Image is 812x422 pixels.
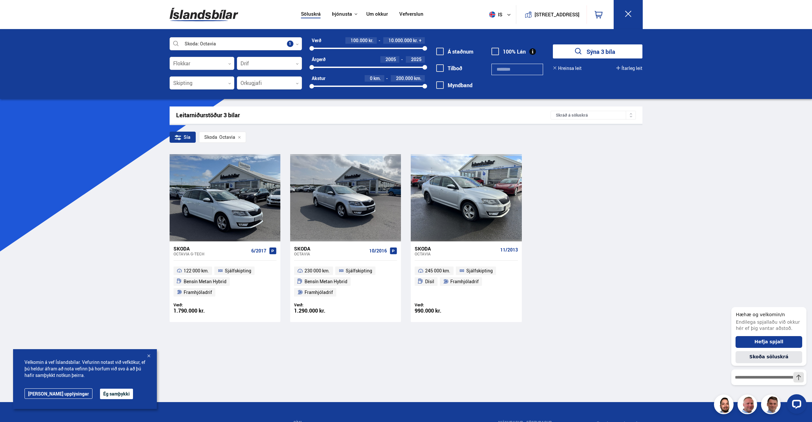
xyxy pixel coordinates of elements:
span: 122 000 km. [184,267,209,275]
div: 990.000 kr. [415,308,466,314]
img: svg+xml;base64,PHN2ZyB4bWxucz0iaHR0cDovL3d3dy53My5vcmcvMjAwMC9zdmciIHdpZHRoPSI1MTIiIGhlaWdodD0iNT... [489,11,495,18]
span: 10.000.000 [389,37,412,43]
a: [PERSON_NAME] upplýsingar [25,388,92,399]
label: Á staðnum [436,49,473,55]
div: Verð [312,38,321,43]
div: Leitarniðurstöður 3 bílar [176,112,551,119]
span: 100.000 [351,37,368,43]
img: nhp88E3Fdnt1Opn2.png [715,396,735,415]
button: is [487,5,516,24]
span: 10/2016 [369,248,387,253]
label: Tilboð [436,65,462,71]
div: Skráð á söluskrá [551,111,636,120]
label: 100% Lán [491,49,526,55]
div: Skoda [415,246,497,252]
img: G0Ugv5HjCgRt.svg [170,4,238,25]
button: Hreinsa leit [553,66,582,71]
a: Vefverslun [399,11,423,18]
span: 230 000 km. [305,267,330,275]
span: 11/2013 [500,247,518,252]
a: Skoda Octavia 10/2016 230 000 km. Sjálfskipting Bensín Metan Hybrid Framhjóladrif Verð: 1.290.000... [290,241,401,322]
div: Akstur [312,76,325,81]
div: Verð: [294,302,346,307]
div: 1.790.000 kr. [174,308,225,314]
a: Söluskrá [301,11,321,18]
span: Dísil [425,278,434,285]
span: 245 000 km. [425,267,450,275]
div: Skoda [174,246,249,252]
span: Octavia [204,135,235,140]
span: km. [373,76,381,81]
div: Verð: [174,302,225,307]
span: Sjálfskipting [225,267,251,275]
a: Skoda Octavia G-TECH 6/2017 122 000 km. Sjálfskipting Bensín Metan Hybrid Framhjóladrif Verð: 1.7... [170,241,280,322]
span: kr. [413,38,418,43]
div: Skoda [204,135,217,140]
iframe: LiveChat chat widget [726,295,809,419]
div: Verð: [415,302,466,307]
span: Bensín Metan Hybrid [305,278,347,285]
div: 1.290.000 kr. [294,308,346,314]
a: [STREET_ADDRESS] [520,5,583,24]
span: 0 [370,75,373,81]
span: Bensín Metan Hybrid [184,278,226,285]
button: [STREET_ADDRESS] [537,12,577,17]
span: Sjálfskipting [466,267,493,275]
span: 2005 [386,56,396,62]
span: kr. [369,38,373,43]
span: Sjálfskipting [346,267,372,275]
span: 6/2017 [251,248,266,253]
div: Octavia [415,252,497,256]
button: Ég samþykki [100,389,133,399]
span: 2025 [411,56,422,62]
div: Árgerð [312,57,325,62]
span: Framhjóladrif [184,288,212,296]
button: Þjónusta [332,11,352,17]
span: + [419,38,422,43]
span: km. [414,76,422,81]
span: is [487,11,503,18]
div: Sía [170,132,196,143]
label: Myndband [436,82,472,88]
span: 200.000 [396,75,413,81]
span: Framhjóladrif [305,288,333,296]
a: Um okkur [366,11,388,18]
div: Octavia [294,252,367,256]
button: Sýna 3 bíla [553,44,642,58]
span: Velkomin á vef Íslandsbílar. Vefurinn notast við vefkökur, ef þú heldur áfram að nota vefinn þá h... [25,359,145,379]
span: Framhjóladrif [450,278,479,285]
a: Skoda Octavia 11/2013 245 000 km. Sjálfskipting Dísil Framhjóladrif Verð: 990.000 kr. [411,241,522,322]
div: Octavia G-TECH [174,252,249,256]
div: Skoda [294,246,367,252]
button: Ítarleg leit [616,66,642,71]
